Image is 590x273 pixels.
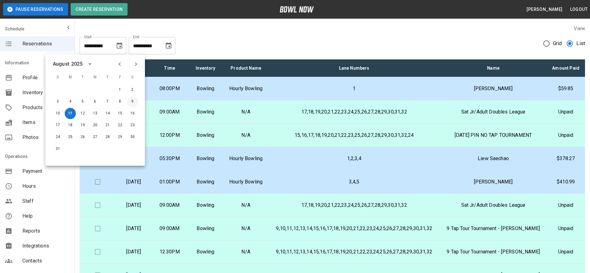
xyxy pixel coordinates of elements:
[553,40,562,47] span: Grid
[22,257,70,265] span: Contacts
[65,96,76,107] button: Aug 4, 2025
[52,71,63,84] span: S
[156,132,183,139] p: 12:00PM
[162,39,175,52] button: Choose date, selected date is Sep 11, 2025
[71,3,128,16] button: Create Reservation
[551,85,580,92] p: $59.85
[193,225,219,232] p: Bowling
[193,201,219,209] p: Bowling
[445,85,542,92] p: [PERSON_NAME]
[77,120,88,131] button: Aug 19, 2025
[102,132,113,143] button: Aug 28, 2025
[52,143,63,155] button: Aug 31, 2025
[65,108,76,119] button: Aug 11, 2025
[574,25,585,31] label: View
[22,242,70,250] span: Integrations
[65,132,76,143] button: Aug 25, 2025
[193,248,219,256] p: Bowling
[114,96,126,107] button: Aug 8, 2025
[229,132,263,139] p: N/A
[90,96,101,107] button: Aug 6, 2025
[193,108,219,116] p: Bowling
[273,132,435,139] p: 15,16,17,18,19,20,21,22,23,25,26,27,28,29,30,31,32,24
[551,132,580,139] p: Unpaid
[127,71,138,84] span: S
[445,178,542,186] p: [PERSON_NAME]
[224,59,268,77] th: Product Name
[445,132,542,139] p: [DATE] PIN NO TAP TOURNAMENT
[188,59,224,77] th: Inventory
[71,60,83,68] div: 2025
[22,212,70,220] span: Help
[193,178,219,186] p: Bowling
[90,120,101,131] button: Aug 20, 2025
[3,3,68,16] button: Pause Reservations
[551,155,580,162] p: $378.27
[193,155,219,162] p: Bowling
[22,89,70,96] span: Inventory
[193,132,219,139] p: Bowling
[156,85,183,92] p: 08:00PM
[229,248,263,256] p: N/A
[22,168,70,175] span: Payment
[127,84,138,95] button: Aug 2, 2025
[273,248,435,256] p: 9,10,11,12,13,14,15,16,17,18,19,20,21,22,23,24,25,26,27,28,29,30,31,32
[156,178,183,186] p: 01:00PM
[77,71,88,84] span: T
[131,59,141,69] button: Next month
[114,120,126,131] button: Aug 22, 2025
[546,59,585,77] th: Amount Paid
[273,155,435,162] p: 1,2,3,4
[102,120,113,131] button: Aug 21, 2025
[127,120,138,131] button: Aug 23, 2025
[445,201,542,209] p: Sat Jr/Adult Doubles League
[121,201,147,209] p: [DATE]
[22,104,70,111] span: Products
[52,108,63,119] button: Aug 10, 2025
[53,60,69,68] div: August
[229,108,263,116] p: N/A
[551,108,580,116] p: Unpaid
[90,132,101,143] button: Aug 27, 2025
[52,120,63,131] button: Aug 17, 2025
[156,248,183,256] p: 12:30PM
[440,59,547,77] th: Name
[121,178,147,186] p: [DATE]
[22,119,70,126] span: Items
[127,132,138,143] button: Aug 30, 2025
[22,74,70,81] span: Profile
[114,59,125,69] button: Previous month
[102,96,113,107] button: Aug 7, 2025
[280,6,314,12] img: logo
[273,85,435,92] p: 1
[445,108,542,116] p: Sat Jr/Adult Doubles League
[90,71,101,84] span: W
[102,71,113,84] span: T
[65,120,76,131] button: Aug 18, 2025
[273,178,435,186] p: 3,4,5
[52,96,63,107] button: Aug 3, 2025
[229,155,263,162] p: Hourly Bowling
[52,132,63,143] button: Aug 24, 2025
[229,201,263,209] p: N/A
[273,201,435,209] p: 17,18,19,20,21,22,23,24,25,26,27,28,29,30,31,32
[273,225,435,232] p: 9,10,11,12,13,14,15,16,17,18,19,20,21,22,23,24,25,26,27,28,29,30,31,32
[127,108,138,119] button: Aug 16, 2025
[229,225,263,232] p: N/A
[156,155,183,162] p: 05:30PM
[90,108,101,119] button: Aug 13, 2025
[114,108,126,119] button: Aug 15, 2025
[114,132,126,143] button: Aug 29, 2025
[551,225,580,232] p: Unpaid
[156,108,183,116] p: 09:00AM
[151,59,188,77] th: Time
[77,108,88,119] button: Aug 12, 2025
[551,201,580,209] p: Unpaid
[22,197,70,205] span: Staff
[127,96,138,107] button: Aug 9, 2025
[77,96,88,107] button: Aug 5, 2025
[114,84,126,95] button: Aug 1, 2025
[445,225,542,232] p: 9 Tap Tour Tournament - [PERSON_NAME]
[524,4,565,15] button: [PERSON_NAME]
[114,71,126,84] span: F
